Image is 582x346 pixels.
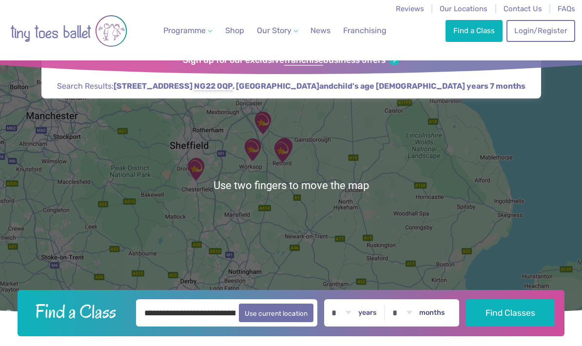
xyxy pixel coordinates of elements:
span: [STREET_ADDRESS] , [GEOGRAPHIC_DATA] [114,81,319,92]
div: Whittington Moor Methodist Church [180,153,212,185]
span: Shop [225,26,244,35]
a: Franchising [339,21,390,40]
span: Our Story [257,26,291,35]
span: Programme [163,26,206,35]
img: Google [2,308,35,321]
a: Shop [221,21,248,40]
div: Westhill Community Centre [266,135,298,167]
a: Open this area in Google Maps (opens a new window) [2,308,35,321]
a: Contact Us [504,4,542,13]
label: years [358,308,377,317]
span: News [310,26,330,35]
a: News [307,21,334,40]
img: tiny toes ballet [10,6,127,56]
a: Find a Class [446,20,502,41]
a: Reviews [396,4,424,13]
a: Sign up for our exclusivefranchisebusiness offers [183,55,399,66]
a: Programme [159,21,216,40]
span: child's age [DEMOGRAPHIC_DATA] years 7 months [333,81,525,92]
button: Find Classes [466,299,555,327]
label: months [419,308,445,317]
a: Our Story [253,21,302,40]
div: St Saviours Retford [268,133,300,165]
strong: franchise [284,55,323,66]
strong: and [114,81,525,91]
button: Use current location [239,304,313,322]
span: Franchising [343,26,387,35]
a: Our Locations [440,4,487,13]
h2: Find a Class [27,299,130,324]
div: Harworth and Bircotes Town Hall [247,107,279,139]
a: Login/Register [506,20,575,41]
div: Christ Church [236,134,269,166]
a: FAQs [558,4,575,13]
